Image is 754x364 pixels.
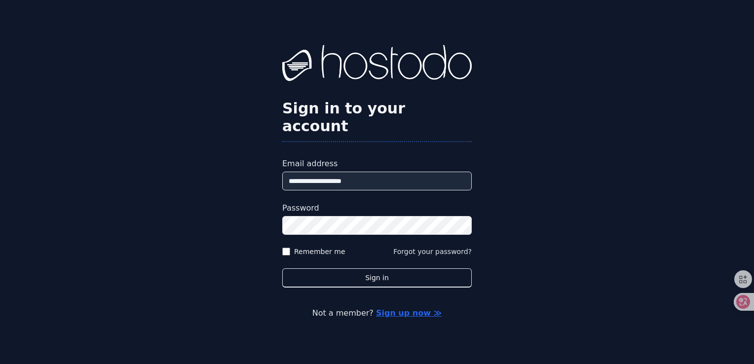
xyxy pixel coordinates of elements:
a: Sign up now ≫ [376,308,442,318]
button: Sign in [282,268,472,288]
h2: Sign in to your account [282,100,472,135]
button: Forgot your password? [393,247,472,256]
p: Not a member? [47,307,707,319]
label: Remember me [294,247,345,256]
label: Password [282,202,472,214]
img: Hostodo [282,45,472,84]
label: Email address [282,158,472,170]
